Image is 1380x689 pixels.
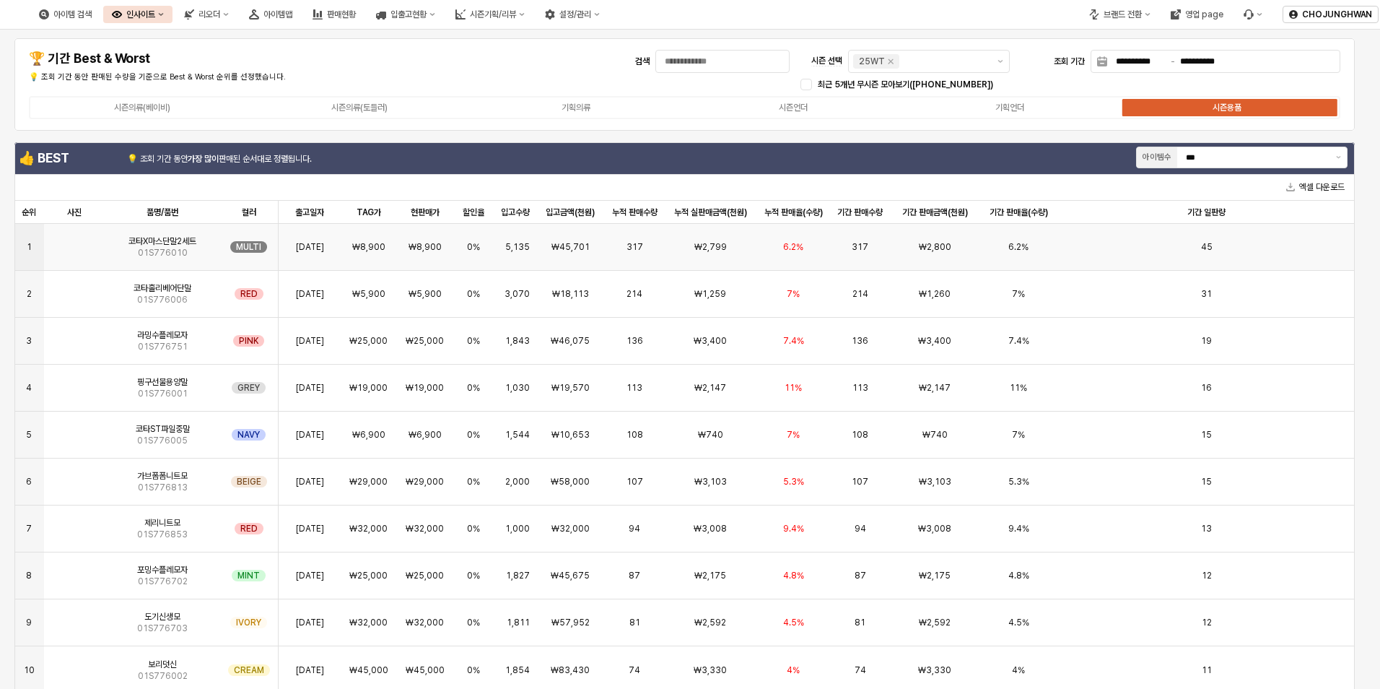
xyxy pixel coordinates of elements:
[406,335,444,347] span: ₩25,000
[1201,523,1212,534] span: 13
[852,335,868,347] span: 136
[1213,103,1241,113] div: 시즌용품
[27,288,32,300] span: 2
[27,241,32,253] span: 1
[551,664,590,676] span: ₩83,430
[1080,6,1159,23] button: 브랜드 전환
[505,241,530,253] span: 5,135
[128,235,196,247] span: 코타X마스단말2세트
[390,9,427,19] div: 입출고현황
[694,570,726,581] span: ₩2,175
[551,382,590,394] span: ₩19,570
[239,335,258,347] span: PINK
[787,664,800,676] span: 4%
[626,241,643,253] span: 317
[138,247,188,259] span: 01S776010
[635,56,650,66] span: 검색
[919,382,951,394] span: ₩2,147
[406,617,444,628] span: ₩32,000
[629,570,640,581] span: 87
[467,570,480,581] span: 0%
[626,335,643,347] span: 136
[551,241,590,253] span: ₩45,701
[783,570,804,581] span: 4.8%
[694,664,727,676] span: ₩3,330
[409,241,442,253] span: ₩8,900
[505,429,530,441] span: 1,544
[783,617,804,628] span: 4.5%
[29,71,464,84] p: 💡 조회 기간 동안 판매된 수량을 기준으로 Best & Worst 순위를 선정했습니다.
[505,476,530,487] span: 2,000
[694,335,727,347] span: ₩3,400
[855,523,866,534] span: 94
[406,570,444,581] span: ₩25,000
[406,664,445,676] span: ₩45,000
[918,664,951,676] span: ₩3,330
[919,570,951,581] span: ₩2,175
[1280,178,1350,196] button: 엑셀 다운로드
[852,288,868,300] span: 214
[406,476,444,487] span: ₩29,000
[787,429,800,441] span: 7%
[296,382,324,394] span: [DATE]
[1302,9,1372,20] p: CHOJUNGHWAN
[138,576,188,587] span: 01S776702
[352,429,385,441] span: ₩6,900
[175,6,237,23] button: 리오더
[349,617,388,628] span: ₩32,000
[783,476,804,487] span: 5.3%
[918,335,951,347] span: ₩3,400
[242,207,256,218] span: 컬러
[352,288,385,300] span: ₩5,900
[237,570,260,581] span: MINT
[505,288,530,300] span: 3,070
[296,476,324,487] span: [DATE]
[30,6,100,23] button: 아이템 검색
[409,429,442,441] span: ₩6,900
[505,523,530,534] span: 1,000
[137,376,188,388] span: 핑구선물용양말
[855,570,866,581] span: 87
[551,429,590,441] span: ₩10,653
[240,6,301,23] button: 아이템맵
[1008,523,1029,534] span: 9.4%
[694,617,726,628] span: ₩2,592
[1201,335,1212,347] span: 19
[53,9,92,19] div: 아이템 검색
[507,617,530,628] span: 1,811
[559,9,591,19] div: 설정/관리
[779,103,808,113] div: 시즌언더
[1008,476,1029,487] span: 5.3%
[204,154,219,164] strong: 많이
[551,335,590,347] span: ₩46,075
[1012,429,1025,441] span: 7%
[240,523,258,534] span: RED
[127,152,455,165] p: 💡 조회 기간 동안 판매된 순서대로 정렬됩니다.
[296,335,324,347] span: [DATE]
[467,617,480,628] span: 0%
[126,9,155,19] div: 인사이트
[137,294,188,305] span: 01S776006
[852,241,868,253] span: 317
[694,476,727,487] span: ₩3,103
[144,611,180,623] span: 도기신생모
[236,617,261,628] span: IVORY
[349,335,388,347] span: ₩25,000
[19,151,124,165] h4: 👍 BEST
[103,6,172,23] button: 인사이트
[467,241,480,253] span: 0%
[629,664,640,676] span: 74
[236,241,261,253] span: MULTI
[783,523,804,534] span: 9.4%
[626,288,642,300] span: 214
[26,523,32,534] span: 7
[626,476,643,487] span: 107
[1010,382,1027,394] span: 11%
[467,664,480,676] span: 0%
[137,329,188,341] span: 라밍수플레모자
[22,207,36,218] span: 순위
[1143,151,1171,164] div: 아이템수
